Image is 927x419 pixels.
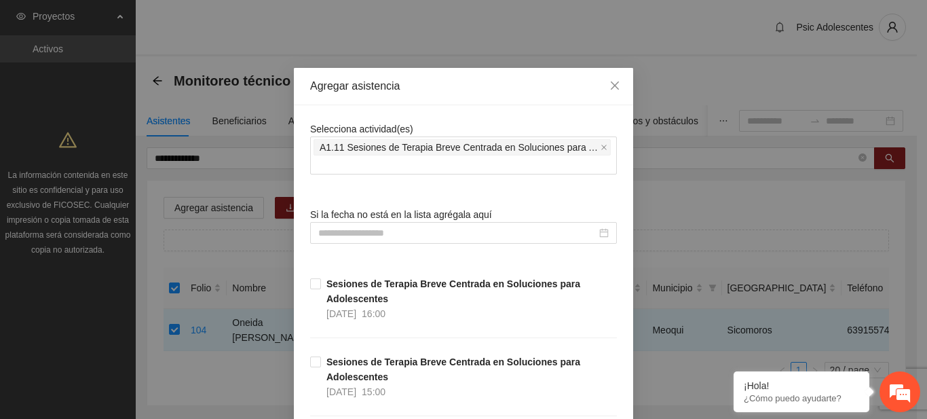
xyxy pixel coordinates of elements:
p: ¿Cómo puedo ayudarte? [744,393,859,403]
span: A1.11 Sesiones de Terapia Breve Centrada en Soluciones para Adolescentes [314,139,611,156]
span: close [609,80,620,91]
span: close [601,144,607,151]
span: Si la fecha no está en la lista agrégala aquí [310,209,492,220]
button: Close [597,68,633,105]
strong: Sesiones de Terapia Breve Centrada en Soluciones para Adolescentes [326,357,580,382]
span: [DATE] [326,308,356,319]
span: [DATE] [326,386,356,397]
span: 16:00 [362,308,385,319]
span: A1.11 Sesiones de Terapia Breve Centrada en Soluciones para Adolescentes [320,140,598,155]
div: Agregar asistencia [310,79,617,94]
strong: Sesiones de Terapia Breve Centrada en Soluciones para Adolescentes [326,278,580,304]
span: 15:00 [362,386,385,397]
div: ¡Hola! [744,380,859,391]
span: Selecciona actividad(es) [310,124,413,134]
